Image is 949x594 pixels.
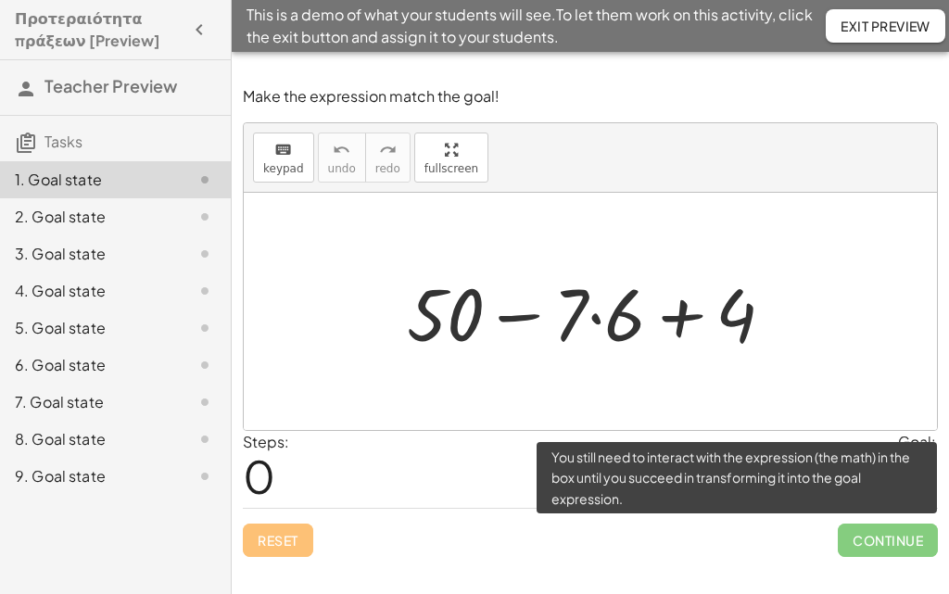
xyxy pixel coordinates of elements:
i: Task not started. [194,169,216,191]
i: Task not started. [194,317,216,339]
div: 6. Goal state [15,354,164,376]
button: undoundo [318,133,366,183]
div: 2. Goal state [15,206,164,228]
span: redo [375,162,400,175]
i: undo [333,139,350,161]
h4: Προτεραιότητα πράξεων [Preview] [15,7,183,52]
span: This is a demo of what your students will see. To let them work on this activity, click the exit ... [247,4,826,48]
p: Make the expression match the goal! [243,86,938,107]
span: Teacher Preview [44,75,177,96]
button: Exit Preview [826,9,945,43]
span: keypad [263,162,304,175]
div: 7. Goal state [15,391,164,413]
span: 0 [243,448,275,504]
label: Steps: [243,432,289,451]
span: fullscreen [424,162,478,175]
div: 8. Goal state [15,428,164,450]
i: Task not started. [194,428,216,450]
i: keyboard [274,139,292,161]
span: Tasks [44,132,82,151]
button: redoredo [365,133,411,183]
i: Task not started. [194,391,216,413]
span: undo [328,162,356,175]
div: 4. Goal state [15,280,164,302]
i: Task not started. [194,354,216,376]
div: 3. Goal state [15,243,164,265]
button: fullscreen [414,133,488,183]
div: 9. Goal state [15,465,164,487]
i: Task not started. [194,465,216,487]
span: Exit Preview [841,18,930,34]
i: redo [379,139,397,161]
div: Goal: [898,431,938,453]
div: 1. Goal state [15,169,164,191]
i: Task not started. [194,206,216,228]
button: keyboardkeypad [253,133,314,183]
div: 5. Goal state [15,317,164,339]
i: Task not started. [194,280,216,302]
i: Task not started. [194,243,216,265]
